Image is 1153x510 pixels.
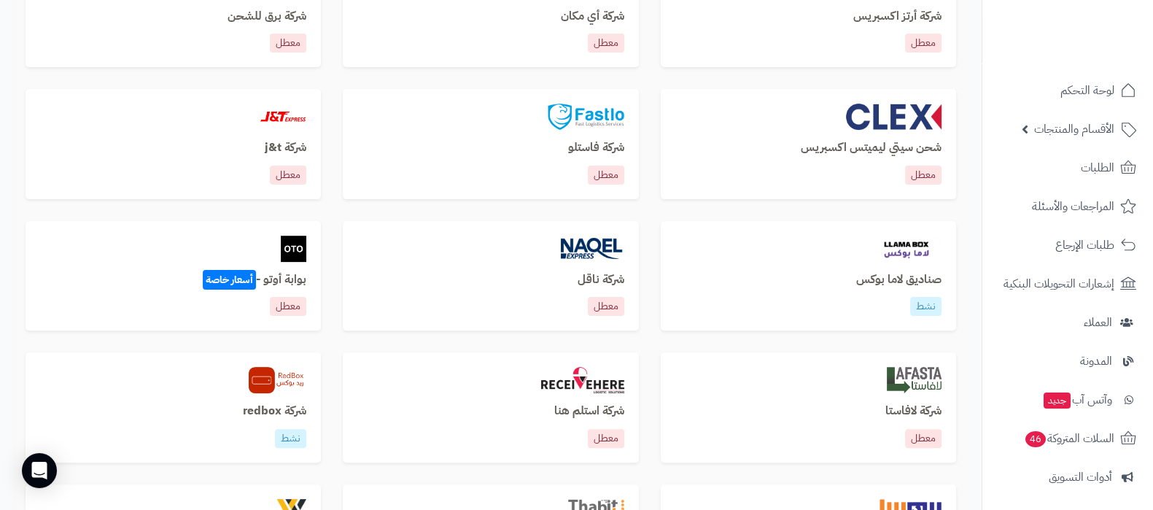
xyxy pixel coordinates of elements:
[1042,390,1112,410] span: وآتس آب
[270,166,306,185] p: معطل
[275,429,306,448] p: نشط
[661,89,956,199] a: clexشحن سيتي ليميتس اكسبريسمعطل
[905,34,942,53] p: معطل
[675,10,942,23] h3: شركة أرتز اكسبريس
[910,297,942,316] p: نشط
[1055,235,1114,255] span: طلبات الإرجاع
[1060,80,1114,101] span: لوحة التحكم
[1081,158,1114,178] span: الطلبات
[40,274,306,287] h3: بوابة أوتو -
[661,352,956,463] a: lafastaشركة لافاستامعطل
[1044,393,1071,409] span: جديد
[905,429,942,448] p: معطل
[270,34,306,53] p: معطل
[675,274,942,287] h3: صناديق لاما بوكس
[343,89,638,199] a: fastloشركة فاستلومعطل
[991,305,1144,340] a: العملاء
[991,421,1144,456] a: السلات المتروكة46
[991,228,1144,263] a: طلبات الإرجاع
[22,453,57,488] div: Open Intercom Messenger
[991,266,1144,301] a: إشعارات التحويلات البنكية
[1034,119,1114,139] span: الأقسام والمنتجات
[1084,312,1112,333] span: العملاء
[991,189,1144,224] a: المراجعات والأسئلة
[357,10,624,23] h3: شركة أي مكان
[1025,431,1046,447] span: 46
[1003,274,1114,294] span: إشعارات التحويلات البنكية
[991,382,1144,417] a: وآتس آبجديد
[281,236,307,262] img: oto
[991,344,1144,379] a: المدونة
[846,104,942,130] img: clex
[559,236,624,262] img: naqel
[887,367,942,393] img: lafasta
[343,352,638,463] a: aymakanشركة استلم هنامعطل
[26,352,321,463] a: redboxشركة redboxنشط
[40,10,306,23] h3: شركة برق للشحن
[357,405,624,418] h3: شركة استلم هنا
[260,104,306,130] img: jt
[40,405,306,418] h3: شركة redbox
[872,236,942,262] img: llamabox
[541,367,624,393] img: aymakan
[357,274,624,287] h3: شركة ناقل
[588,297,624,316] p: معطل
[675,142,942,155] h3: شحن سيتي ليميتس اكسبريس
[26,221,321,331] a: otoبوابة أوتو -أسعار خاصةمعطل
[343,221,638,331] a: naqelشركة ناقلمعطل
[548,104,624,130] img: fastlo
[249,367,307,393] img: redbox
[1054,41,1139,72] img: logo-2.png
[991,73,1144,108] a: لوحة التحكم
[1080,351,1112,371] span: المدونة
[40,142,306,155] h3: شركة j&t
[1049,467,1112,487] span: أدوات التسويق
[203,270,256,290] span: أسعار خاصة
[991,460,1144,495] a: أدوات التسويق
[357,142,624,155] h3: شركة فاستلو
[26,89,321,199] a: jtشركة j&tمعطل
[675,405,942,418] h3: شركة لافاستا
[588,429,624,448] p: معطل
[991,150,1144,185] a: الطلبات
[661,221,956,331] a: llamaboxصناديق لاما بوكسنشط
[270,297,306,316] p: معطل
[905,166,942,185] p: معطل
[588,34,624,53] p: معطل
[1032,196,1114,217] span: المراجعات والأسئلة
[588,166,624,185] p: معطل
[1024,428,1114,449] span: السلات المتروكة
